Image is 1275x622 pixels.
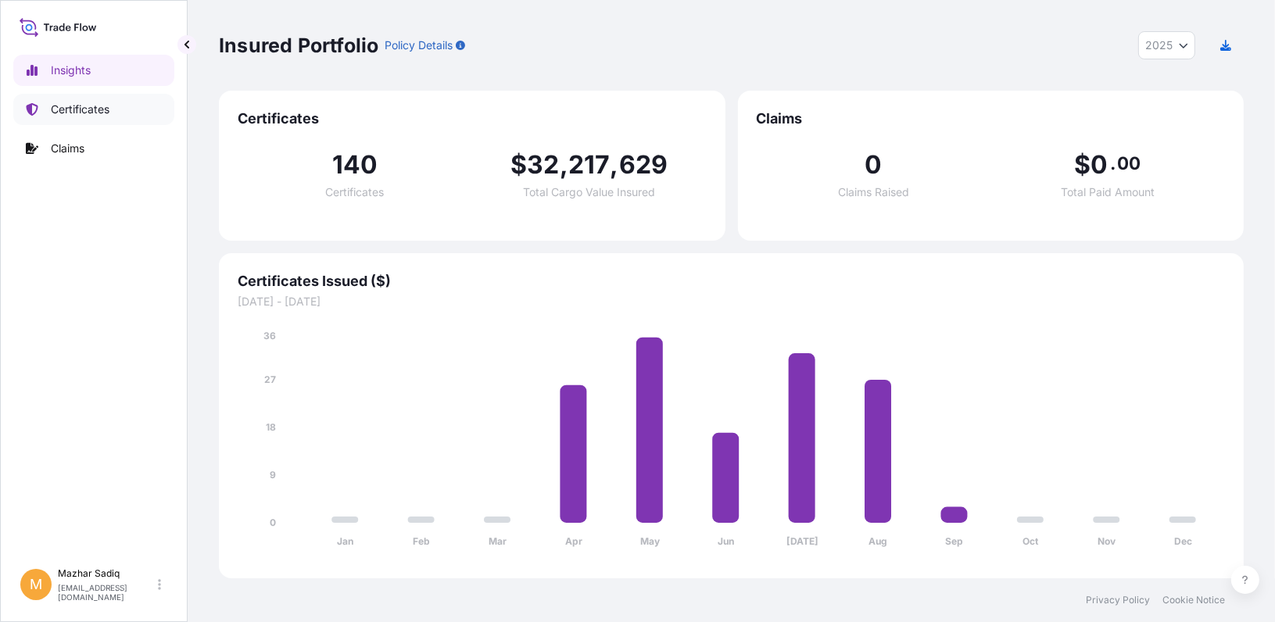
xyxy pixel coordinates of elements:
button: Year Selector [1138,31,1195,59]
tspan: 27 [264,374,276,385]
tspan: Apr [565,536,582,548]
p: [EMAIL_ADDRESS][DOMAIN_NAME] [58,583,155,602]
span: 217 [568,152,611,177]
span: 629 [619,152,668,177]
span: Certificates [238,109,707,128]
span: M [30,577,42,592]
span: Certificates Issued ($) [238,272,1225,291]
p: Certificates [51,102,109,117]
span: [DATE] - [DATE] [238,294,1225,309]
span: 0 [865,152,882,177]
a: Certificates [13,94,174,125]
tspan: Nov [1098,536,1116,548]
span: 140 [332,152,378,177]
a: Cookie Notice [1162,594,1225,606]
p: Policy Details [385,38,453,53]
tspan: Feb [413,536,430,548]
p: Claims [51,141,84,156]
tspan: Oct [1023,536,1039,548]
a: Privacy Policy [1086,594,1150,606]
span: $ [510,152,527,177]
span: . [1110,157,1116,170]
span: 0 [1091,152,1108,177]
p: Insured Portfolio [219,33,378,58]
p: Insights [51,63,91,78]
span: 2025 [1145,38,1173,53]
span: 00 [1117,157,1141,170]
span: Total Paid Amount [1061,187,1155,198]
span: Claims Raised [838,187,909,198]
tspan: 18 [266,421,276,433]
tspan: Sep [946,536,964,548]
tspan: Mar [489,536,507,548]
span: , [610,152,618,177]
tspan: 36 [263,330,276,341]
tspan: Dec [1174,536,1192,548]
tspan: 0 [270,517,276,528]
span: Claims [757,109,1226,128]
tspan: May [640,536,661,548]
a: Insights [13,55,174,86]
tspan: Aug [869,536,888,548]
span: $ [1074,152,1091,177]
tspan: Jan [337,536,353,548]
span: , [560,152,568,177]
tspan: 9 [270,469,276,481]
span: Certificates [325,187,384,198]
p: Mazhar Sadiq [58,567,155,580]
a: Claims [13,133,174,164]
tspan: [DATE] [786,536,818,548]
span: Total Cargo Value Insured [523,187,655,198]
span: 32 [527,152,559,177]
tspan: Jun [718,536,734,548]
